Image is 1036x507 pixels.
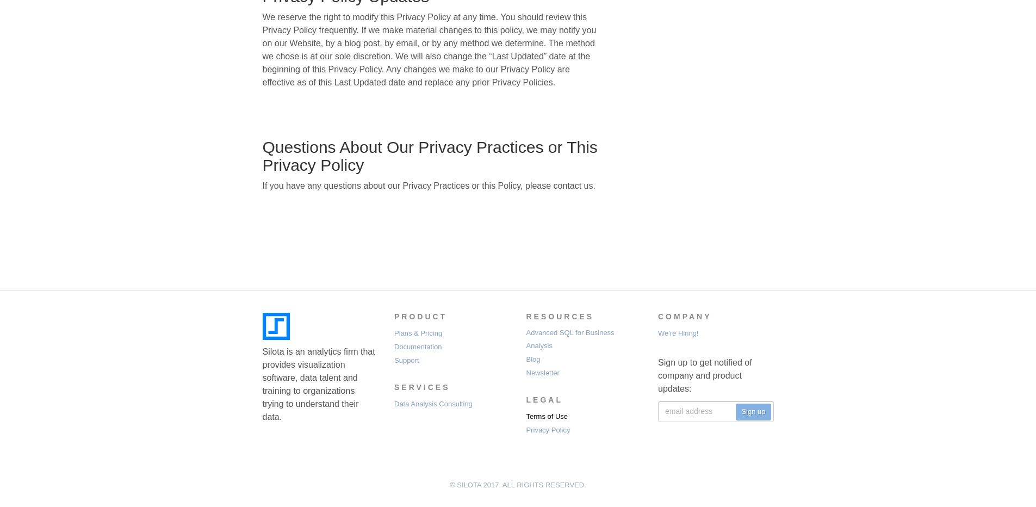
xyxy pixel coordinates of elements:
h3: Resources [526,313,642,321]
iframe: Drift Widget Chat Controller [982,453,1023,494]
h2: Questions About Our Privacy Practices or This Privacy Policy [263,138,598,174]
a: Documentation [394,341,442,354]
input: email address [658,401,774,422]
p: Silota is an analytics firm that provides visualization software, data talent and training to org... [263,345,379,424]
div: © SILOTA 2017. ALL RIGHTS RESERVED. [255,469,782,491]
h3: Legal [526,396,642,404]
a: Support [394,354,419,367]
h3: Services [394,384,510,392]
a: Blog [526,353,541,366]
input: Sign up [736,404,771,421]
a: We're Hiring! [658,327,698,340]
a: Plans & Pricing [394,327,442,340]
img: silota-logo.svg [263,313,290,340]
a: Data Analysis Consulting [394,398,473,411]
a: Newsletter [526,367,560,380]
p: If you have any questions about our Privacy Practices or this Policy, please contact us. [263,180,598,193]
a: Advanced SQL for Business Analysis [526,326,642,353]
p: Sign up to get notified of company and product updates: [658,356,774,395]
a: Terms of Use [526,410,568,423]
a: Privacy Policy [526,424,570,437]
h3: Company [658,313,774,321]
p: We reserve the right to modify this Privacy Policy at any time. You should review this Privacy Po... [263,11,598,89]
h3: Product [394,313,510,321]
